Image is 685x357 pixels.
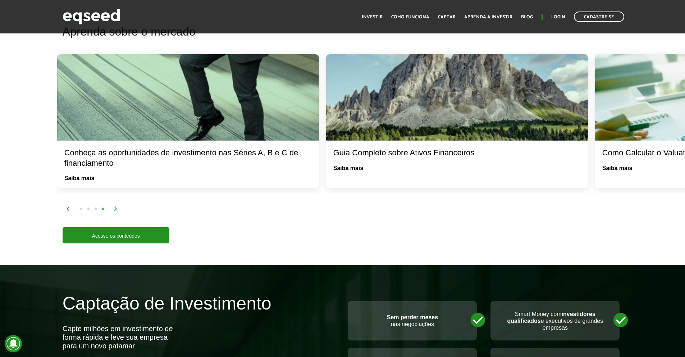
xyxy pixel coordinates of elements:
a: Acesse os conteúdos [63,227,169,243]
h2: Aprenda sobre o mercado [63,26,680,49]
p: Smart Money com e executivos de grandes empresas [498,311,612,331]
button: 4 of 2 [99,206,106,213]
a: Saiba mais [602,165,633,171]
a: Cadastre-se [574,12,624,22]
p: nas negociações [355,314,470,328]
h2: Captação de Investimento [63,294,337,324]
a: Aprenda a investir [464,15,512,19]
img: arrow%20left.svg [66,207,70,211]
button: 2 of 2 [85,206,92,213]
a: Como funciona [391,15,429,19]
img: arrow%20right.svg [114,207,118,211]
img: EqSeed [63,7,120,26]
strong: Sem perder meses [387,314,438,320]
div: Conheça as oportunidades de investimento nas Séries A, B e C de financiamento [64,148,312,168]
a: Blog [521,15,533,19]
strong: investidores qualificados [507,311,595,324]
a: Saiba mais [333,165,364,171]
a: Login [551,15,565,19]
button: 3 of 2 [92,206,99,213]
button: 1 of 2 [78,206,85,213]
div: Guia Completo sobre Ativos Financeiros [333,148,581,158]
div: Capte milhões em investimento de forma rápida e leve sua empresa para um novo patamar [63,324,178,350]
a: Investir [362,15,383,19]
a: Saiba mais [64,175,95,181]
a: Captar [438,15,456,19]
